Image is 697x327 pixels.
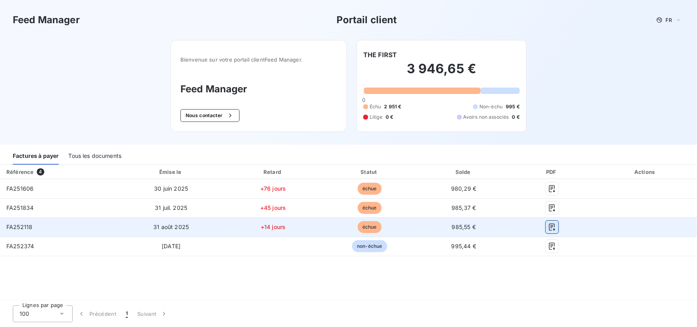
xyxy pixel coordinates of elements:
h3: Feed Manager [13,13,80,27]
span: 100 [20,310,29,318]
span: 985,55 € [452,223,476,230]
h3: Feed Manager [180,82,337,96]
div: Retard [226,168,321,176]
span: Non-échu [479,103,503,110]
div: Actions [596,168,695,176]
span: 2 951 € [384,103,402,110]
div: Solde [419,168,509,176]
span: [DATE] [162,243,180,249]
h2: 3 946,65 € [363,61,520,85]
div: Factures à payer [13,148,59,165]
span: FA251606 [6,185,34,192]
h3: Portail client [337,13,397,27]
span: échue [358,183,382,195]
span: 1 [126,310,128,318]
span: Échu [370,103,381,110]
span: échue [358,221,382,233]
span: 985,37 € [451,204,476,211]
span: 30 juin 2025 [154,185,188,192]
span: 4 [37,168,44,175]
span: 0 € [512,114,520,121]
span: Avoirs non associés [463,114,509,121]
button: Précédent [73,305,121,322]
div: Référence [6,169,34,175]
span: +45 jours [260,204,286,211]
span: 995 € [506,103,520,110]
span: 995,44 € [451,243,476,249]
div: PDF [512,168,592,176]
span: +14 jours [261,223,285,230]
span: 31 juil. 2025 [155,204,187,211]
span: FA251834 [6,204,34,211]
span: 0 € [386,114,393,121]
div: Statut [323,168,416,176]
span: Litige [370,114,382,121]
span: non-échue [352,240,387,252]
div: Émise le [120,168,223,176]
span: 980,29 € [451,185,476,192]
span: échue [358,202,382,214]
span: +76 jours [260,185,286,192]
span: Bienvenue sur votre portail client Feed Manager . [180,56,337,63]
span: FR [666,17,672,23]
button: 1 [121,305,133,322]
span: FA252118 [6,223,32,230]
button: Suivant [133,305,173,322]
span: FA252374 [6,243,34,249]
button: Nous contacter [180,109,240,122]
h6: THE FIRST [363,50,397,60]
div: Tous les documents [68,148,121,165]
span: 31 août 2025 [153,223,189,230]
span: 0 [362,97,365,103]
